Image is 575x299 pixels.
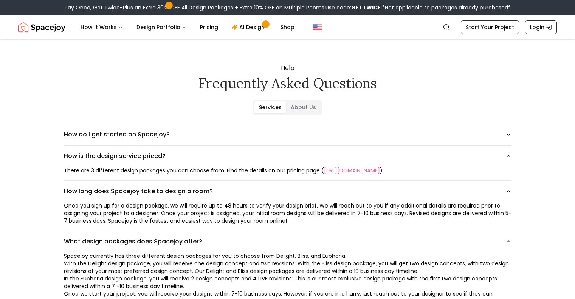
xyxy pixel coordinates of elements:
[254,101,286,113] button: Services
[226,20,273,35] a: AI Design
[18,20,65,35] a: Spacejoy
[525,20,557,34] a: Login
[324,167,380,174] a: [URL][DOMAIN_NAME]
[64,124,511,145] button: How do I get started on Spacejoy?
[313,23,322,32] img: United States
[64,146,511,167] button: How is the design service priced?
[64,260,511,275] p: With the Delight design package, you will receive one design concept and two revisions. With the ...
[64,252,511,260] p: Spacejoy currently has three different design packages for you to choose from Delight, Bliss, and...
[461,20,519,34] a: Start Your Project
[65,4,511,11] div: Pay Once, Get Twice-Plus an Extra 30% OFF All Design Packages + Extra 10% OFF on Multiple Rooms.
[64,275,511,290] p: In the Euphoria design package, you will receive 2 design concepts and 4 LIVE revisions. This is ...
[64,231,511,252] button: What design packages does Spacejoy offer?
[64,181,511,202] button: How long does Spacejoy take to design a room?
[351,4,381,11] b: GETTWICE
[52,76,524,91] h2: Frequently asked questions
[381,4,511,11] span: *Not applicable to packages already purchased*
[64,202,511,231] div: How long does Spacejoy take to design a room?
[286,101,321,113] button: About Us
[74,20,129,35] button: How It Works
[64,167,511,180] div: How is the design service priced?
[64,167,511,174] div: There are 3 different design packages you can choose from. Find the details on our pricing page ( )
[18,20,65,35] img: Spacejoy Logo
[64,202,511,225] div: Once you sign up for a design package, we will require up to 48 hours to verify your design brief...
[18,15,557,39] nav: Global
[52,64,524,91] div: Help
[194,20,224,35] a: Pricing
[130,20,192,35] button: Design Portfolio
[74,20,301,35] nav: Main
[325,4,381,11] span: Use code:
[274,20,301,35] a: Shop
